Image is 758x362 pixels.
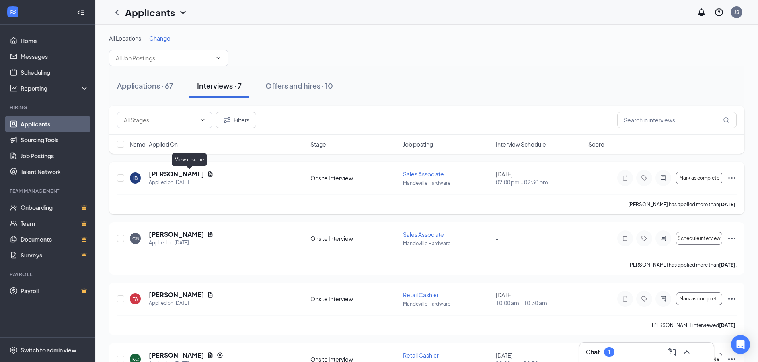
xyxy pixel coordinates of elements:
div: Onsite Interview [310,174,398,182]
div: Applied on [DATE] [149,178,214,186]
input: All Stages [124,116,196,124]
h5: [PERSON_NAME] [149,170,204,178]
span: Interview Schedule [496,140,546,148]
div: Onsite Interview [310,295,398,303]
p: Mandeville Hardware [403,240,491,247]
svg: ChevronDown [178,8,188,17]
a: DocumentsCrown [21,231,89,247]
svg: ActiveChat [659,175,668,181]
svg: ActiveChat [659,235,668,242]
p: Mandeville Hardware [403,300,491,307]
svg: ActiveChat [659,296,668,302]
svg: ChevronDown [215,55,222,61]
a: Sourcing Tools [21,132,89,148]
svg: Document [207,231,214,238]
span: Sales Associate [403,170,444,178]
svg: Note [620,235,630,242]
a: Scheduling [21,64,89,80]
b: [DATE] [719,322,735,328]
span: Retail Cashier [403,291,439,298]
button: Mark as complete [676,172,722,184]
svg: Tag [639,175,649,181]
div: Switch to admin view [21,346,76,354]
div: Applications · 67 [117,81,173,91]
svg: ChevronLeft [112,8,122,17]
svg: ComposeMessage [668,347,677,357]
a: PayrollCrown [21,283,89,299]
svg: MagnifyingGlass [723,117,729,123]
b: [DATE] [719,262,735,268]
button: ChevronUp [680,346,693,358]
span: 10:00 am - 10:30 am [496,299,584,307]
a: Job Postings [21,148,89,164]
svg: Collapse [77,8,85,16]
div: Open Intercom Messenger [731,335,750,354]
div: 1 [608,349,611,356]
input: Search in interviews [617,112,737,128]
input: All Job Postings [116,54,212,62]
div: Offers and hires · 10 [265,81,333,91]
span: 02:00 pm - 02:30 pm [496,178,584,186]
div: JS [734,9,739,15]
div: TA [133,296,138,302]
div: Reporting [21,84,89,92]
svg: Document [207,171,214,177]
span: Retail Cashier [403,352,439,359]
svg: Document [207,352,214,358]
button: Filter Filters [216,112,256,128]
svg: Ellipses [727,234,737,243]
svg: Note [620,296,630,302]
div: Applied on [DATE] [149,299,214,307]
button: Minimize [695,346,707,358]
a: Talent Network [21,164,89,180]
span: Job posting [403,140,433,148]
button: Mark as complete [676,292,722,305]
div: Team Management [10,188,87,194]
svg: QuestionInfo [714,8,724,17]
span: Sales Associate [403,231,444,238]
div: CB [132,235,139,242]
div: IB [133,175,138,182]
svg: Tag [639,296,649,302]
h1: Applicants [125,6,175,19]
svg: Reapply [217,352,223,358]
svg: Minimize [696,347,706,357]
span: Name · Applied On [130,140,178,148]
a: TeamCrown [21,215,89,231]
div: Applied on [DATE] [149,239,214,247]
span: Schedule interview [678,236,721,241]
svg: Tag [639,235,649,242]
a: Home [21,33,89,48]
p: [PERSON_NAME] has applied more than . [628,261,737,268]
a: Messages [21,48,89,64]
svg: Note [620,175,630,181]
svg: WorkstreamLogo [9,8,17,16]
span: Stage [310,140,326,148]
p: Mandeville Hardware [403,180,491,186]
span: Score [588,140,604,148]
span: Change [149,35,170,42]
svg: Filter [222,115,232,125]
svg: Notifications [697,8,706,17]
span: Mark as complete [679,175,719,181]
a: OnboardingCrown [21,199,89,215]
button: Schedule interview [676,232,722,245]
a: SurveysCrown [21,247,89,263]
h5: [PERSON_NAME] [149,290,204,299]
div: [DATE] [496,291,584,307]
h5: [PERSON_NAME] [149,230,204,239]
div: View resume [172,153,207,166]
svg: Settings [10,346,18,354]
div: Hiring [10,104,87,111]
div: Payroll [10,271,87,278]
svg: Analysis [10,84,18,92]
button: ComposeMessage [666,346,679,358]
p: [PERSON_NAME] interviewed . [652,322,737,329]
p: [PERSON_NAME] has applied more than . [628,201,737,208]
svg: ChevronDown [199,117,206,123]
b: [DATE] [719,201,735,207]
svg: Ellipses [727,173,737,183]
svg: ChevronUp [682,347,692,357]
h3: Chat [586,348,600,356]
